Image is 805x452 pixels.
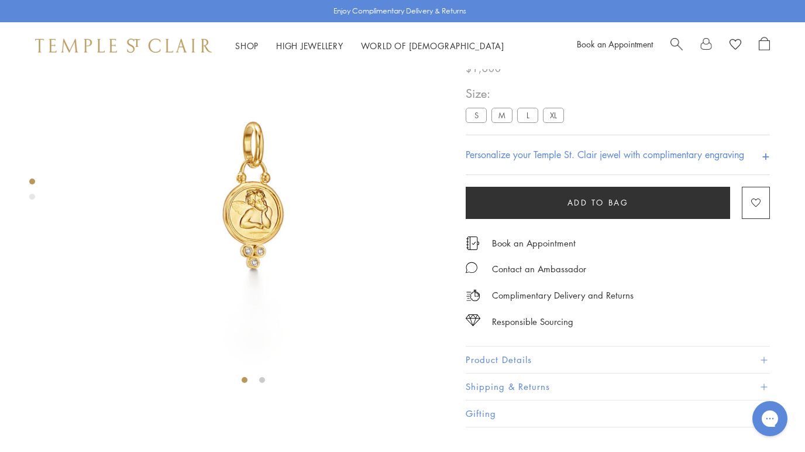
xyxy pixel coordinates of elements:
[517,108,538,123] label: L
[235,40,259,52] a: ShopShop
[543,108,564,123] label: XL
[466,148,744,162] h4: Personalize your Temple St. Clair jewel with complimentary engraving
[361,40,504,52] a: World of [DEMOGRAPHIC_DATA]World of [DEMOGRAPHIC_DATA]
[466,374,770,400] button: Shipping & Returns
[466,187,730,219] button: Add to bag
[491,108,512,123] label: M
[492,314,573,329] div: Responsible Sourcing
[276,40,343,52] a: High JewelleryHigh Jewellery
[759,37,770,54] a: Open Shopping Bag
[670,37,683,54] a: Search
[35,39,212,53] img: Temple St. Clair
[466,314,480,326] img: icon_sourcing.svg
[29,176,35,209] div: Product gallery navigation
[567,197,629,210] span: Add to bag
[466,400,770,427] button: Gifting
[492,237,576,250] a: Book an Appointment
[466,262,477,273] img: MessageIcon-01_2.svg
[492,288,634,303] p: Complimentary Delivery and Returns
[730,37,741,54] a: View Wishlist
[235,39,504,53] nav: Main navigation
[492,262,586,276] div: Contact an Ambassador
[466,108,487,123] label: S
[762,144,770,166] h4: +
[466,237,480,250] img: icon_appointment.svg
[466,84,569,104] span: Size:
[333,5,466,17] p: Enjoy Complimentary Delivery & Returns
[466,347,770,374] button: Product Details
[466,288,480,303] img: icon_delivery.svg
[746,397,793,440] iframe: Gorgias live chat messenger
[577,38,653,50] a: Book an Appointment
